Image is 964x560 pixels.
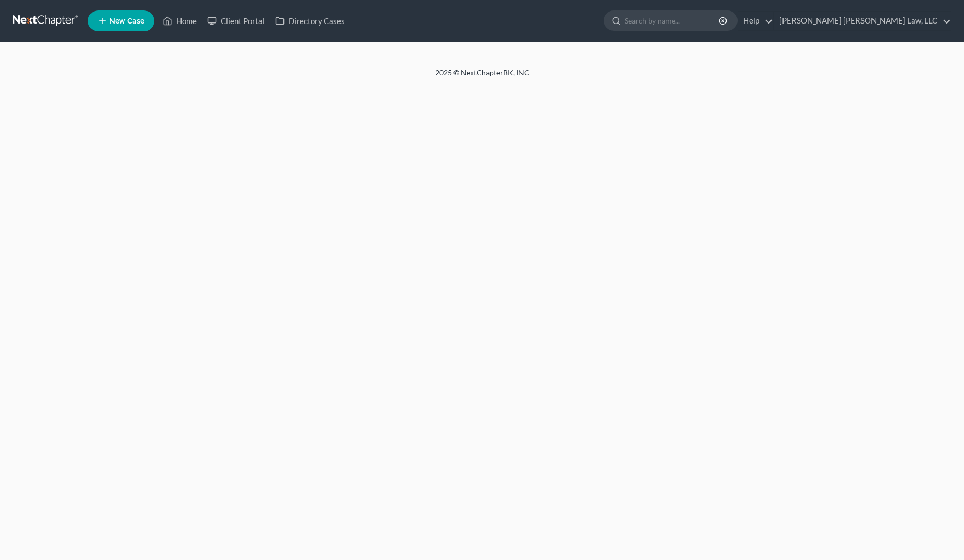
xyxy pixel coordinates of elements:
a: [PERSON_NAME] [PERSON_NAME] Law, LLC [774,12,951,30]
a: Help [738,12,773,30]
div: 2025 © NextChapterBK, INC [184,67,780,86]
a: Home [157,12,202,30]
a: Directory Cases [270,12,350,30]
span: New Case [109,17,144,25]
input: Search by name... [625,11,720,30]
a: Client Portal [202,12,270,30]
